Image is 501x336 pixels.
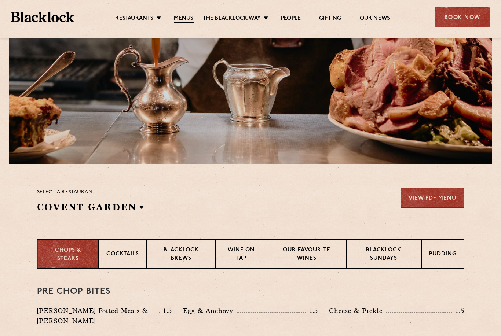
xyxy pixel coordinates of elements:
p: Chops & Steaks [45,247,91,263]
p: 1.5 [452,306,464,315]
h2: Covent Garden [37,201,144,217]
h3: Pre Chop Bites [37,287,464,296]
p: [PERSON_NAME] Potted Meats & [PERSON_NAME] [37,306,159,326]
p: Our favourite wines [275,246,339,263]
a: People [281,15,301,22]
p: Wine on Tap [223,246,259,263]
p: Blacklock Brews [154,246,208,263]
a: Our News [360,15,390,22]
p: 1.5 [306,306,318,315]
p: Pudding [429,250,457,259]
p: Cheese & Pickle [329,306,386,316]
p: Blacklock Sundays [354,246,414,263]
a: Gifting [319,15,341,22]
img: BL_Textured_Logo-footer-cropped.svg [11,12,74,22]
p: 1.5 [160,306,172,315]
a: View PDF Menu [401,188,464,208]
p: Select a restaurant [37,188,144,197]
p: Cocktails [106,250,139,259]
a: The Blacklock Way [203,15,261,22]
a: Menus [174,15,194,23]
div: Book Now [435,7,490,27]
a: Restaurants [115,15,153,22]
p: Egg & Anchovy [183,306,237,316]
